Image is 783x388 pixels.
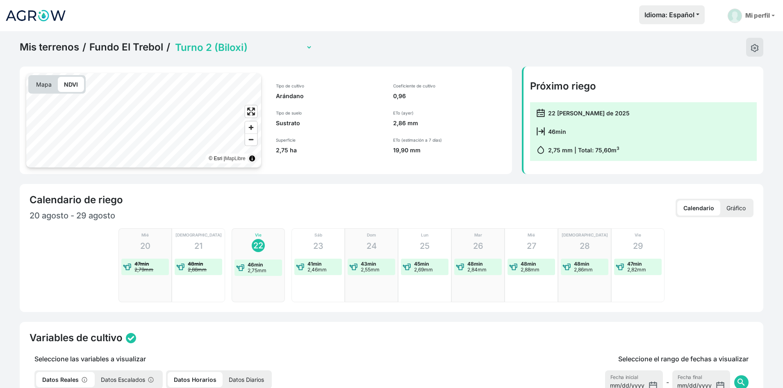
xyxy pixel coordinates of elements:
select: Terrain Selector [173,41,312,54]
a: Fundo El Trebol [89,41,163,53]
img: calendar [537,109,545,117]
p: Vie [635,232,641,238]
strong: 47min [627,261,642,267]
p: 2,79mm [134,267,153,273]
p: 20 agosto - 29 agosto [30,209,391,222]
p: Vie [255,232,262,238]
p: Sáb [314,232,322,238]
p: 2,75 ha [276,146,383,154]
p: ETo (ayer) [393,110,505,116]
img: User [728,9,742,23]
p: Gráfico [720,200,752,216]
img: water-event [176,263,184,271]
p: 2,75mm [248,268,266,273]
strong: 47min [134,261,149,267]
img: calendar [537,127,545,135]
img: edit [751,44,759,52]
p: 2,88mm [188,267,207,273]
p: Lun [421,232,428,238]
p: 2,84mm [467,267,487,273]
p: 2,55mm [361,267,380,273]
p: Mié [141,232,149,238]
p: 29 [633,240,643,252]
p: NDVI [58,77,84,92]
p: 46min [548,127,566,136]
img: Agrow Analytics [5,5,66,26]
p: Seleccione las variables a visualizar [30,354,448,364]
strong: 48min [467,261,483,267]
h4: Calendario de riego [30,194,123,206]
img: water-event [403,263,411,271]
strong: 48min [188,261,203,267]
strong: 46min [248,262,263,268]
p: Sustrato [276,119,383,127]
p: 2,88mm [521,267,539,273]
p: Tipo de suelo [276,110,383,116]
p: Coeficiente de cultivo [393,83,505,89]
strong: 48min [574,261,589,267]
p: 25 [420,240,430,252]
img: water-event [616,263,624,271]
img: calendar [537,146,545,154]
p: 20 [140,240,150,252]
p: Datos Horarios [168,372,223,387]
p: Datos Escalados [95,372,161,387]
span: search [736,377,746,387]
p: 23 [313,240,323,252]
strong: 43min [361,261,376,267]
p: 0,96 [393,92,505,100]
p: 27 [527,240,536,252]
img: water-event [456,263,464,271]
p: 22 [253,239,263,252]
sup: 3 [617,146,619,151]
p: Datos Reales [36,372,95,387]
p: 2,86 mm [393,119,505,127]
strong: 41min [307,261,321,267]
button: Zoom in [245,122,257,133]
img: water-event [562,263,571,271]
strong: 48min [521,261,536,267]
p: 24 [366,240,377,252]
span: - [666,377,669,387]
p: 2,75 mm | Total: 75,60 [548,146,619,154]
p: Seleccione el rango de fechas a visualizar [618,354,749,364]
p: [DEMOGRAPHIC_DATA] [175,232,222,238]
a: Mis terrenos [20,41,79,53]
button: Enter fullscreen [245,106,257,117]
p: 2,46mm [307,267,327,273]
h4: Próximo riego [530,80,757,92]
div: © Esri | [209,154,245,163]
span: / [166,41,170,53]
canvas: Map [26,73,261,168]
a: Mi perfil [724,5,778,26]
p: Calendario [677,200,720,216]
p: 26 [473,240,483,252]
p: Dom [367,232,376,238]
p: Superficie [276,137,383,143]
p: [DEMOGRAPHIC_DATA] [562,232,608,238]
p: 2,86mm [574,267,593,273]
span: / [82,41,86,53]
p: Arándano [276,92,383,100]
p: Mar [474,232,482,238]
strong: 45min [414,261,429,267]
a: MapLibre [225,156,246,161]
img: water-event [349,263,357,271]
p: Tipo de cultivo [276,83,383,89]
p: Mié [528,232,535,238]
summary: Toggle attribution [247,154,257,163]
p: 28 [580,240,590,252]
button: Idioma: Español [639,5,705,24]
p: 2,82mm [627,267,646,273]
p: 2,69mm [414,267,433,273]
img: water-event [509,263,517,271]
p: 21 [194,240,203,252]
h4: Variables de cultivo [30,332,123,344]
span: m [611,147,619,154]
img: water-event [236,264,244,272]
p: 19,90 mm [393,146,505,154]
img: water-event [296,263,304,271]
button: Zoom out [245,133,257,145]
img: water-event [123,263,131,271]
p: Mapa [30,77,58,92]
